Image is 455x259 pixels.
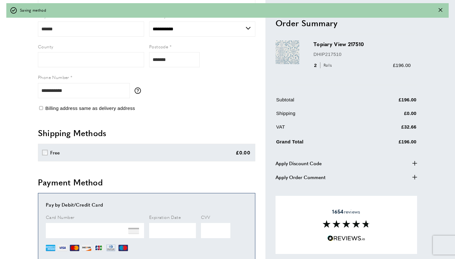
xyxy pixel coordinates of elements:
[38,127,255,139] h2: Shipping Methods
[276,17,417,28] h2: Order Summary
[46,243,55,253] img: AE.png
[94,243,103,253] img: JCB.png
[361,109,417,122] td: £0.00
[323,220,370,228] img: Reviews section
[20,7,46,13] span: Saving method
[361,123,417,135] td: £32.66
[313,61,334,69] div: 2
[201,223,230,238] iframe: Secure Credit Card Frame - CVV
[201,214,210,220] span: CVV
[276,109,361,122] td: Shipping
[149,43,168,50] span: Postcode
[46,201,247,208] div: Pay by Debit/Credit Card
[313,50,411,58] p: DHIP217510
[327,235,365,241] img: Reviews.io 5 stars
[46,214,74,220] span: Card Number
[276,173,325,181] span: Apply Order Comment
[332,208,360,215] span: reviews
[276,123,361,135] td: VAT
[393,62,411,68] span: £196.00
[276,136,361,150] td: Grand Total
[332,208,343,215] strong: 1654
[39,106,43,110] input: Billing address same as delivery address
[38,43,53,50] span: County
[38,74,69,80] span: Phone Number
[135,87,144,94] button: More information
[361,96,417,108] td: £196.00
[70,243,79,253] img: MC.png
[58,243,67,253] img: VI.png
[82,243,91,253] img: DI.png
[276,159,322,167] span: Apply Discount Code
[118,243,128,253] img: MI.png
[276,40,299,64] img: Topiary View 217510
[46,223,144,238] iframe: Secure Credit Card Frame - Credit Card Number
[149,214,181,220] span: Expiration Date
[149,223,196,238] iframe: Secure Credit Card Frame - Expiration Date
[45,105,135,111] span: Billing address same as delivery address
[38,177,255,188] h2: Payment Method
[276,96,361,108] td: Subtotal
[361,136,417,150] td: £196.00
[439,7,442,13] div: Close message
[50,149,60,156] div: Free
[106,243,116,253] img: DN.png
[236,149,251,156] div: £0.00
[320,62,334,68] span: Rolls
[313,40,411,48] h3: Topiary View 217510
[128,225,139,236] img: NONE.png
[6,3,449,18] div: off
